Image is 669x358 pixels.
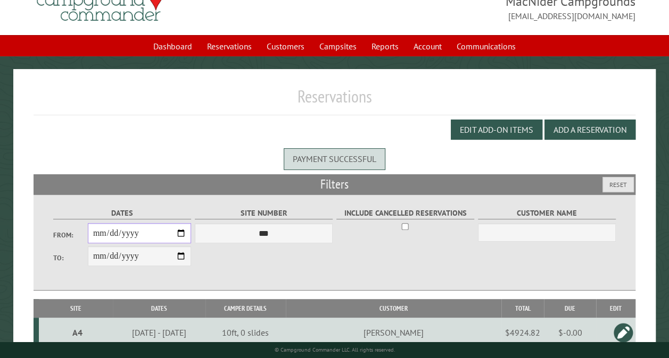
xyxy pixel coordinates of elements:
label: Customer Name [478,207,616,219]
td: [PERSON_NAME] [286,318,501,347]
button: Reset [602,177,634,192]
label: To: [53,253,88,263]
h2: Filters [34,174,635,194]
div: A4 [43,327,111,338]
a: Customers [260,36,311,56]
a: Communications [450,36,522,56]
a: Reservations [201,36,258,56]
td: $-0.00 [544,318,596,347]
button: Add a Reservation [544,120,635,140]
small: © Campground Commander LLC. All rights reserved. [275,346,395,353]
th: Due [544,299,596,318]
a: Reports [365,36,405,56]
th: Site [39,299,113,318]
a: Account [407,36,448,56]
th: Customer [286,299,501,318]
a: Dashboard [147,36,199,56]
td: 10ft, 0 slides [205,318,286,347]
div: Payment successful [284,148,385,169]
th: Total [501,299,544,318]
label: Dates [53,207,191,219]
th: Edit [596,299,635,318]
h1: Reservations [34,86,635,115]
td: $4924.82 [501,318,544,347]
label: Site Number [195,207,333,219]
div: [DATE] - [DATE] [114,327,203,338]
button: Edit Add-on Items [451,120,542,140]
a: Campsites [313,36,363,56]
th: Dates [113,299,205,318]
th: Camper Details [205,299,286,318]
label: Include Cancelled Reservations [336,207,474,219]
label: From: [53,230,88,240]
